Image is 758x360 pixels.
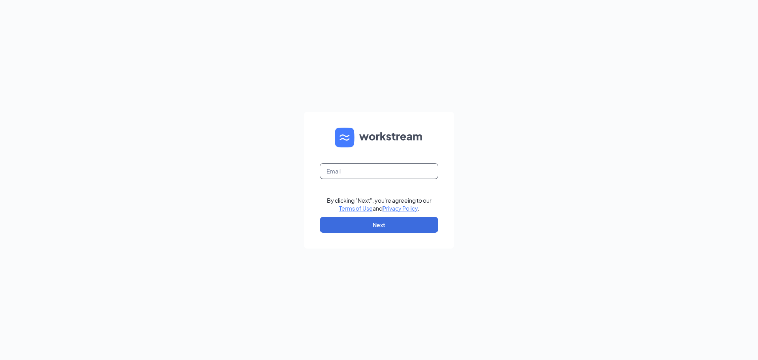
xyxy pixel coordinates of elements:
[335,128,423,147] img: WS logo and Workstream text
[320,163,438,179] input: Email
[327,196,432,212] div: By clicking "Next", you're agreeing to our and .
[339,205,373,212] a: Terms of Use
[320,217,438,233] button: Next
[383,205,418,212] a: Privacy Policy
